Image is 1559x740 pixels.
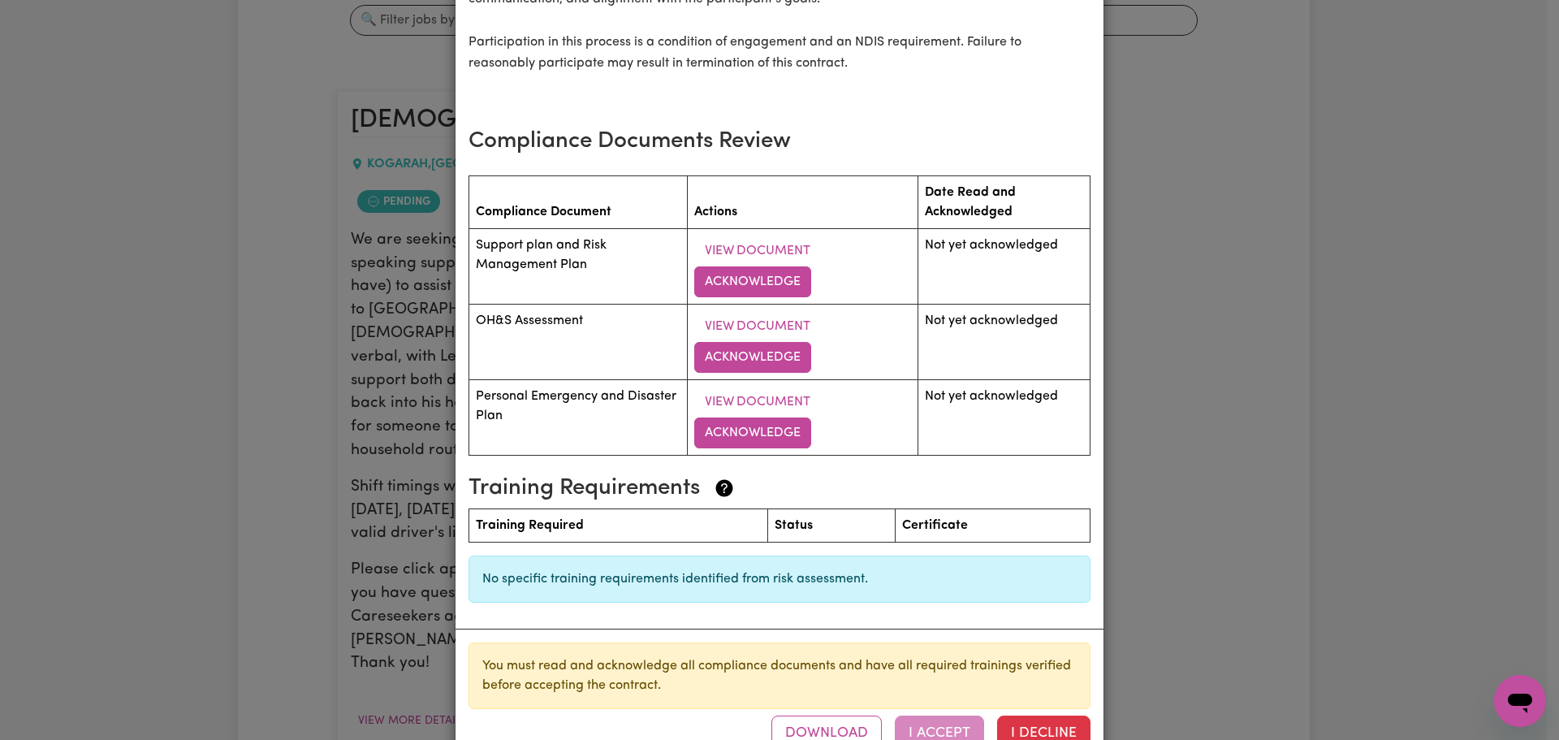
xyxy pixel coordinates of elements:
h3: Training Requirements [469,475,1077,503]
button: View Document [694,236,821,266]
button: View Document [694,387,821,418]
th: Actions [687,175,918,228]
h3: Compliance Documents Review [469,128,1090,156]
button: Acknowledge [694,266,811,297]
iframe: Button to launch messaging window [1494,675,1546,727]
button: Acknowledge [694,418,811,448]
td: Not yet acknowledged [918,228,1090,304]
td: OH&S Assessment [469,304,688,379]
th: Training Required [469,509,768,543]
div: No specific training requirements identified from risk assessment. [469,556,1090,603]
th: Certificate [895,509,1090,543]
button: View Document [694,311,821,342]
td: Support plan and Risk Management Plan [469,228,688,304]
th: Date Read and Acknowledged [918,175,1090,228]
div: You must read and acknowledge all compliance documents and have all required trainings verified b... [469,643,1090,709]
td: Not yet acknowledged [918,304,1090,379]
button: Acknowledge [694,342,811,373]
td: Personal Emergency and Disaster Plan [469,379,688,455]
th: Status [767,509,895,543]
td: Not yet acknowledged [918,379,1090,455]
th: Compliance Document [469,175,688,228]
